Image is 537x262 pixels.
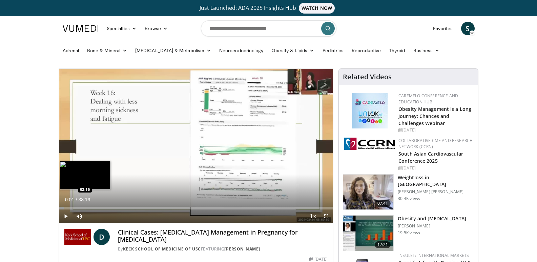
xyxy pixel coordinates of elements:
[343,73,392,81] h4: Related Videos
[118,229,328,243] h4: Clinical Cases: [MEDICAL_DATA] Management in Pregnancy for [MEDICAL_DATA]
[398,196,420,201] p: 30.4K views
[215,44,267,57] a: Neuroendocrinology
[59,69,333,223] video-js: Video Player
[348,44,385,57] a: Reproductive
[319,209,333,223] button: Fullscreen
[65,197,74,202] span: 0:01
[343,215,474,251] a: 17:21 Obesity and [MEDICAL_DATA] [PERSON_NAME] 19.5K views
[60,161,110,189] img: image.jpeg
[306,209,319,223] button: Playback Rate
[409,44,444,57] a: Business
[224,246,260,252] a: [PERSON_NAME]
[267,44,318,57] a: Obesity & Lipids
[398,223,466,229] p: [PERSON_NAME]
[64,3,474,14] a: Just Launched: ADA 2025 Insights HubWATCH NOW
[375,200,391,207] span: 07:41
[375,241,391,248] span: 17:21
[352,93,388,128] img: 45df64a9-a6de-482c-8a90-ada250f7980c.png.150x105_q85_autocrop_double_scale_upscale_version-0.2.jpg
[59,207,333,209] div: Progress Bar
[131,44,215,57] a: [MEDICAL_DATA] & Metabolism
[398,150,463,164] a: South Asian Cardiovascular Conference 2025
[398,93,458,105] a: CaReMeLO Conference and Education Hub
[343,216,393,251] img: 0df8ca06-75ef-4873-806f-abcb553c84b6.150x105_q85_crop-smart_upscale.jpg
[318,44,348,57] a: Pediatrics
[385,44,409,57] a: Thyroid
[398,138,473,149] a: Collaborative CME and Research Network (CCRN)
[64,229,91,245] img: Keck School of Medicine of USC
[343,174,474,210] a: 07:41 Weightloss in [GEOGRAPHIC_DATA] [PERSON_NAME] [PERSON_NAME] 30.4K views
[59,209,73,223] button: Play
[76,197,77,202] span: /
[78,197,90,202] span: 38:19
[63,25,99,32] img: VuMedi Logo
[398,230,420,236] p: 19.5K views
[123,246,201,252] a: Keck School of Medicine of USC
[398,189,474,195] p: [PERSON_NAME] [PERSON_NAME]
[118,246,328,252] div: By FEATURING
[343,175,393,210] img: 9983fed1-7565-45be-8934-aef1103ce6e2.150x105_q85_crop-smart_upscale.jpg
[429,22,457,35] a: Favorites
[94,229,110,245] a: D
[398,165,473,171] div: [DATE]
[398,215,466,222] h3: Obesity and [MEDICAL_DATA]
[398,106,471,126] a: Obesity Management is a Long Journey: Chances and Challenges Webinar
[59,44,83,57] a: Adrenal
[398,127,473,133] div: [DATE]
[103,22,141,35] a: Specialties
[344,138,395,150] img: a04ee3ba-8487-4636-b0fb-5e8d268f3737.png.150x105_q85_autocrop_double_scale_upscale_version-0.2.png
[201,20,336,37] input: Search topics, interventions
[299,3,335,14] span: WATCH NOW
[73,209,86,223] button: Mute
[398,253,469,258] a: Insulet: International Markets
[141,22,172,35] a: Browse
[83,44,131,57] a: Bone & Mineral
[398,174,474,188] h3: Weightloss in [GEOGRAPHIC_DATA]
[461,22,475,35] a: S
